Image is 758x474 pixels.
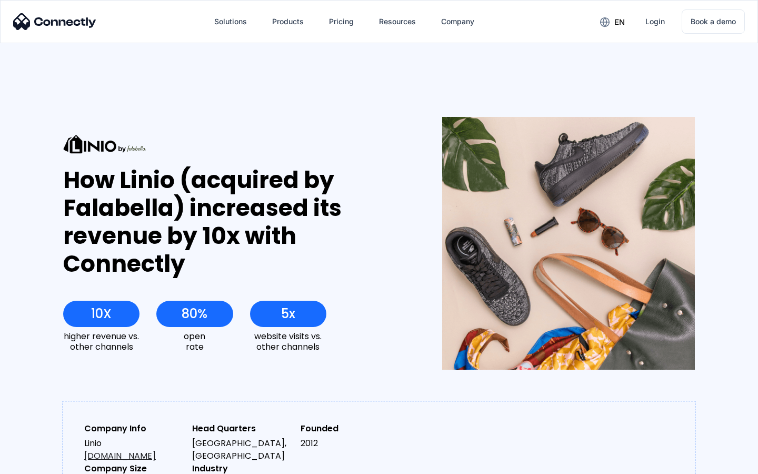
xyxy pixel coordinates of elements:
div: Head Quarters [192,422,292,435]
div: 5x [281,307,295,321]
div: higher revenue vs. other channels [63,331,139,351]
a: Book a demo [682,9,745,34]
a: [DOMAIN_NAME] [84,450,156,462]
div: Company [441,14,474,29]
div: Products [272,14,304,29]
a: Pricing [321,9,362,34]
img: Connectly Logo [13,13,96,30]
div: Founded [301,422,400,435]
div: Pricing [329,14,354,29]
div: 10X [91,307,112,321]
div: 2012 [301,437,400,450]
div: website visits vs. other channels [250,331,326,351]
div: How Linio (acquired by Falabella) increased its revenue by 10x with Connectly [63,166,404,278]
div: 80% [182,307,207,321]
div: Linio [84,437,184,462]
div: Resources [379,14,416,29]
div: [GEOGRAPHIC_DATA], [GEOGRAPHIC_DATA] [192,437,292,462]
div: open rate [156,331,233,351]
aside: Language selected: English [11,456,63,470]
div: en [614,15,625,29]
ul: Language list [21,456,63,470]
a: Login [637,9,673,34]
div: Login [645,14,665,29]
div: Solutions [214,14,247,29]
div: Company Info [84,422,184,435]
